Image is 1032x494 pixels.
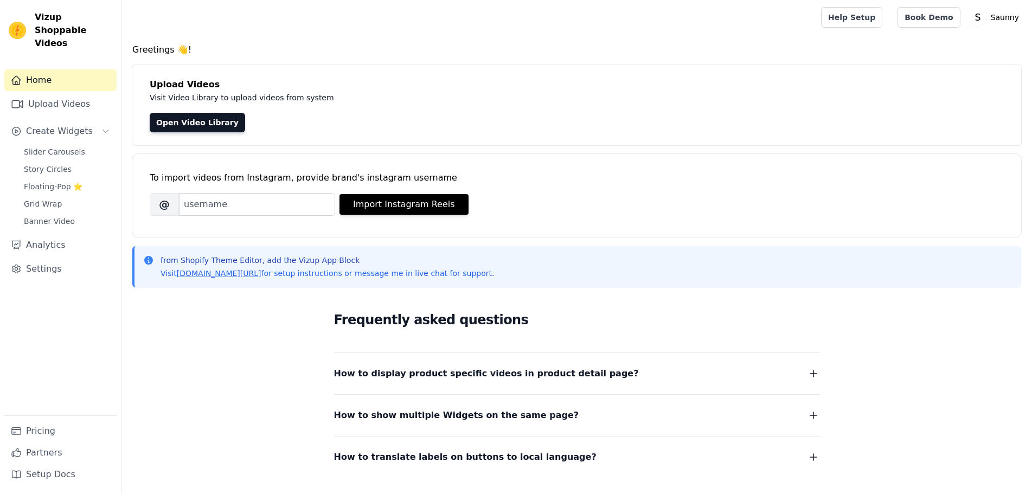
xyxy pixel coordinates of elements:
[334,366,820,381] button: How to display product specific videos in product detail page?
[24,198,62,209] span: Grid Wrap
[150,113,245,132] a: Open Video Library
[975,12,980,23] text: S
[4,120,117,142] button: Create Widgets
[17,214,117,229] a: Banner Video
[898,7,960,28] a: Book Demo
[17,162,117,177] a: Story Circles
[17,196,117,211] a: Grid Wrap
[4,464,117,485] a: Setup Docs
[24,146,85,157] span: Slider Carousels
[334,450,820,465] button: How to translate labels on buttons to local language?
[177,269,261,278] a: [DOMAIN_NAME][URL]
[4,93,117,115] a: Upload Videos
[150,78,1004,91] h4: Upload Videos
[334,366,639,381] span: How to display product specific videos in product detail page?
[150,171,1004,184] div: To import videos from Instagram, provide brand's instagram username
[986,8,1023,27] p: Saunny
[179,193,335,216] input: username
[35,11,112,50] span: Vizup Shoppable Videos
[161,268,494,279] p: Visit for setup instructions or message me in live chat for support.
[26,125,93,138] span: Create Widgets
[339,194,469,215] button: Import Instagram Reels
[24,181,82,192] span: Floating-Pop ⭐
[334,408,579,423] span: How to show multiple Widgets on the same page?
[24,164,72,175] span: Story Circles
[4,234,117,256] a: Analytics
[4,420,117,442] a: Pricing
[17,179,117,194] a: Floating-Pop ⭐
[132,43,1021,56] h4: Greetings 👋!
[150,91,636,104] p: Visit Video Library to upload videos from system
[334,309,820,331] h2: Frequently asked questions
[4,258,117,280] a: Settings
[161,255,494,266] p: from Shopify Theme Editor, add the Vizup App Block
[17,144,117,159] a: Slider Carousels
[4,442,117,464] a: Partners
[334,408,820,423] button: How to show multiple Widgets on the same page?
[9,22,26,39] img: Vizup
[334,450,597,465] span: How to translate labels on buttons to local language?
[969,8,1023,27] button: S Saunny
[4,69,117,91] a: Home
[150,193,179,216] span: @
[24,216,75,227] span: Banner Video
[821,7,882,28] a: Help Setup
